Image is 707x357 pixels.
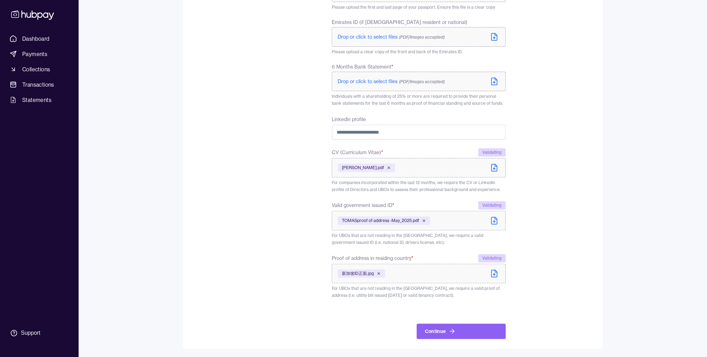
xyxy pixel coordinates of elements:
a: Support [7,326,71,340]
a: Transactions [7,78,71,91]
span: Valid government issued ID [332,201,394,209]
span: Transactions [22,80,54,89]
span: (PDF/Images accepted) [399,34,445,40]
div: Validating [478,148,506,157]
span: Please upload the first and last page of your passport. Ensure this file is a clear copy [332,5,495,10]
span: Proof of address in residing country [332,254,413,262]
span: Individuals with a shareholding of 25% or more are required to provide their personal bank statem... [332,94,503,106]
span: Collections [22,65,50,73]
span: (PDF/Images accepted) [399,79,445,84]
span: [PERSON_NAME].pdf [342,165,384,170]
span: Statements [22,96,51,104]
a: Payments [7,48,71,60]
div: Support [21,329,40,337]
a: Collections [7,63,71,76]
a: Statements [7,94,71,106]
a: Dashboard [7,32,71,45]
span: 新加坡ID正面.jpg [342,271,374,276]
span: Drop or click to select files [338,34,445,40]
span: Emirates ID (if [DEMOGRAPHIC_DATA] resident or national) [332,19,467,26]
div: Validating [478,201,506,209]
span: CV (Curriculum Vitae) [332,148,383,157]
span: Please upload a clear copy of the front and back of the Emirates ID [332,49,462,54]
span: For UBOs that are not residing in the [GEOGRAPHIC_DATA], we require a valid government issued ID ... [332,233,483,245]
span: Drop or click to select files [338,78,445,85]
span: Payments [22,50,47,58]
span: For companies incorporated within the last 12 months, we require the CV or LinkedIn profile of Di... [332,180,501,192]
span: 6 Months Bank Statement [332,63,393,70]
span: TOMASproof of address -May_2025.pdf [342,218,419,223]
span: For UBOs that are not residing in the [GEOGRAPHIC_DATA], we require a valid proof of address (i.e... [332,286,500,298]
span: Dashboard [22,34,50,43]
div: Validating [478,254,506,262]
button: Continue [417,324,506,339]
label: Linkedin profile [332,116,366,122]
